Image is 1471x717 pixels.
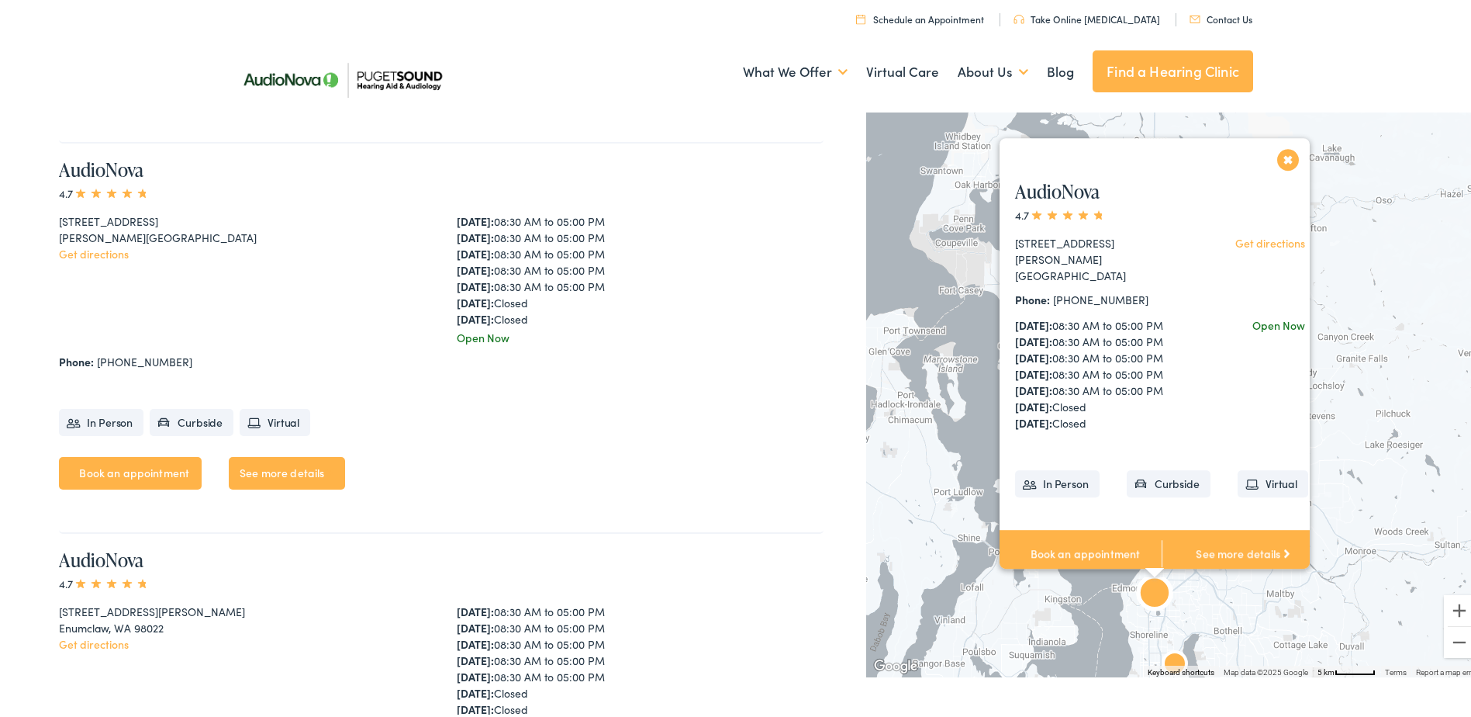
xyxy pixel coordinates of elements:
[1385,665,1407,674] a: Terms
[457,698,494,714] strong: [DATE]:
[59,182,150,198] span: 4.7
[856,11,865,21] img: utility icon
[1015,314,1052,330] strong: [DATE]:
[1015,379,1052,395] strong: [DATE]:
[457,259,494,275] strong: [DATE]:
[1053,289,1148,304] a: [PHONE_NUMBER]
[1015,331,1052,346] strong: [DATE]:
[457,210,824,324] div: 08:30 AM to 05:00 PM 08:30 AM to 05:00 PM 08:30 AM to 05:00 PM 08:30 AM to 05:00 PM 08:30 AM to 0...
[1253,314,1306,331] div: Open Now
[59,573,150,588] span: 4.7
[59,601,426,617] div: [STREET_ADDRESS][PERSON_NAME]
[1190,9,1252,23] a: Contact Us
[59,633,129,649] a: Get directions
[59,243,129,258] a: Get directions
[457,666,494,681] strong: [DATE]:
[856,9,984,23] a: Schedule an Appointment
[457,649,494,665] strong: [DATE]:
[457,601,494,616] strong: [DATE]:
[59,154,143,179] a: AudioNova
[1000,527,1162,575] a: Book an appointment
[59,227,426,243] div: [PERSON_NAME][GEOGRAPHIC_DATA]
[457,308,494,324] strong: [DATE]:
[1156,644,1193,681] div: AudioNova
[59,617,426,633] div: Enumclaw, WA 98022
[870,653,921,674] img: Google
[870,653,921,674] a: Open this area in Google Maps (opens a new window)
[457,682,494,698] strong: [DATE]:
[59,210,426,227] div: [STREET_ADDRESS]
[1148,664,1214,675] button: Keyboard shortcuts
[59,406,143,433] li: In Person
[457,275,494,291] strong: [DATE]:
[457,227,494,242] strong: [DATE]:
[1015,363,1052,379] strong: [DATE]:
[1275,143,1302,170] button: Close
[1093,47,1253,89] a: Find a Hearing Clinic
[457,601,824,715] div: 08:30 AM to 05:00 PM 08:30 AM to 05:00 PM 08:30 AM to 05:00 PM 08:30 AM to 05:00 PM 08:30 AM to 0...
[1013,12,1024,21] img: utility icon
[1015,248,1191,281] div: [PERSON_NAME][GEOGRAPHIC_DATA]
[1015,204,1107,220] span: 4.7
[1015,232,1191,248] div: [STREET_ADDRESS]
[1313,663,1380,674] button: Map Scale: 5 km per 49 pixels
[1238,467,1308,494] li: Virtual
[1015,289,1050,304] strong: Phone:
[150,406,233,433] li: Curbside
[743,40,848,98] a: What We Offer
[240,406,310,433] li: Virtual
[1015,396,1052,411] strong: [DATE]:
[1190,12,1200,20] img: utility icon
[59,544,143,570] a: AudioNova
[1317,665,1335,674] span: 5 km
[457,243,494,258] strong: [DATE]:
[229,454,345,487] a: See more details
[457,210,494,226] strong: [DATE]:
[1015,314,1191,428] div: 08:30 AM to 05:00 PM 08:30 AM to 05:00 PM 08:30 AM to 05:00 PM 08:30 AM to 05:00 PM 08:30 AM to 0...
[1015,412,1052,428] strong: [DATE]:
[1015,347,1052,362] strong: [DATE]:
[97,351,192,366] a: [PHONE_NUMBER]
[866,40,939,98] a: Virtual Care
[59,351,94,366] strong: Phone:
[1224,665,1308,674] span: Map data ©2025 Google
[1236,232,1306,248] a: Get directions
[1162,527,1324,575] a: See more details
[1015,175,1100,201] a: AudioNova
[1013,9,1160,23] a: Take Online [MEDICAL_DATA]
[1047,40,1074,98] a: Blog
[1015,467,1100,494] li: In Person
[1136,574,1173,611] div: AudioNova
[457,327,824,343] div: Open Now
[1127,467,1210,494] li: Curbside
[958,40,1028,98] a: About Us
[59,454,202,487] a: Book an appointment
[457,633,494,649] strong: [DATE]:
[457,617,494,632] strong: [DATE]:
[457,292,494,307] strong: [DATE]:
